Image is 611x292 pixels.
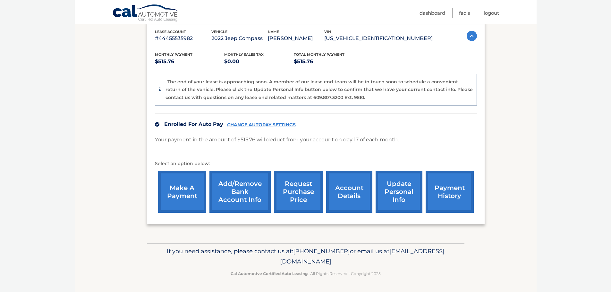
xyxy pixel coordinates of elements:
[268,29,279,34] span: name
[324,29,331,34] span: vin
[164,121,223,127] span: Enrolled For Auto Pay
[274,171,323,213] a: request purchase price
[112,4,180,23] a: Cal Automotive
[324,34,433,43] p: [US_VEHICLE_IDENTIFICATION_NUMBER]
[211,34,268,43] p: 2022 Jeep Compass
[268,34,324,43] p: [PERSON_NAME]
[155,52,192,57] span: Monthly Payment
[484,8,499,18] a: Logout
[151,246,460,267] p: If you need assistance, please contact us at: or email us at
[155,122,159,127] img: check.svg
[155,34,211,43] p: #44455535982
[211,29,227,34] span: vehicle
[294,57,363,66] p: $515.76
[224,57,294,66] p: $0.00
[294,52,344,57] span: Total Monthly Payment
[280,247,445,265] span: [EMAIL_ADDRESS][DOMAIN_NAME]
[155,135,399,144] p: Your payment in the amount of $515.76 will deduct from your account on day 17 of each month.
[426,171,474,213] a: payment history
[155,29,186,34] span: lease account
[151,270,460,277] p: - All Rights Reserved - Copyright 2025
[420,8,445,18] a: Dashboard
[209,171,271,213] a: Add/Remove bank account info
[467,31,477,41] img: accordion-active.svg
[227,122,296,128] a: CHANGE AUTOPAY SETTINGS
[231,271,308,276] strong: Cal Automotive Certified Auto Leasing
[165,79,473,100] p: The end of your lease is approaching soon. A member of our lease end team will be in touch soon t...
[376,171,422,213] a: update personal info
[155,160,477,168] p: Select an option below:
[326,171,372,213] a: account details
[459,8,470,18] a: FAQ's
[293,247,350,255] span: [PHONE_NUMBER]
[224,52,264,57] span: Monthly sales Tax
[155,57,225,66] p: $515.76
[158,171,206,213] a: make a payment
